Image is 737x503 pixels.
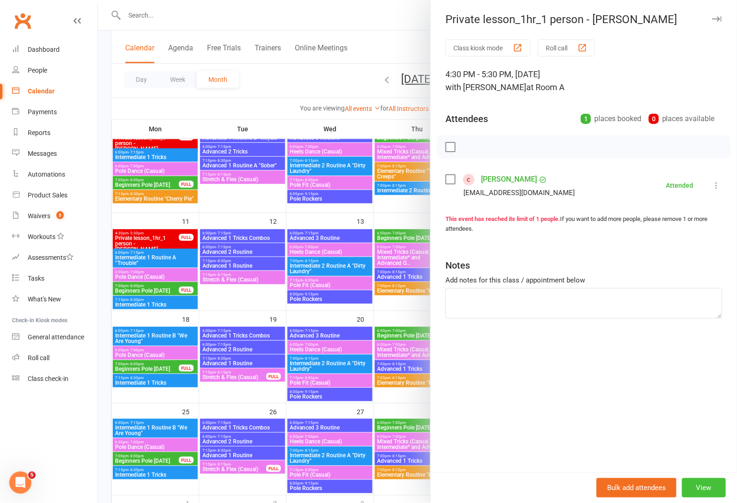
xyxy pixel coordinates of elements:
[12,327,97,348] a: General attendance kiosk mode
[28,254,73,261] div: Assessments
[445,39,530,56] button: Class kiosk mode
[463,187,575,199] div: [EMAIL_ADDRESS][DOMAIN_NAME]
[12,268,97,289] a: Tasks
[682,478,726,497] button: View
[12,102,97,123] a: Payments
[28,191,67,199] div: Product Sales
[28,212,50,220] div: Waivers
[28,275,44,282] div: Tasks
[12,39,97,60] a: Dashboard
[12,81,97,102] a: Calendar
[28,354,49,362] div: Roll call
[12,143,97,164] a: Messages
[526,82,565,92] span: at Room A
[28,150,57,157] div: Messages
[445,259,470,272] div: Notes
[28,333,84,341] div: General attendance
[28,67,47,74] div: People
[28,295,61,303] div: What's New
[12,164,97,185] a: Automations
[12,185,97,206] a: Product Sales
[445,275,722,286] div: Add notes for this class / appointment below
[12,227,97,247] a: Workouts
[649,114,659,124] div: 0
[445,68,722,94] div: 4:30 PM - 5:30 PM, [DATE]
[12,368,97,389] a: Class kiosk mode
[581,112,641,125] div: places booked
[28,108,57,116] div: Payments
[12,289,97,310] a: What's New
[28,472,36,479] span: 5
[445,82,526,92] span: with [PERSON_NAME]
[649,112,715,125] div: places available
[445,215,560,222] strong: This event has reached its limit of 1 people.
[666,182,694,189] div: Attended
[12,123,97,143] a: Reports
[28,171,65,178] div: Automations
[28,87,55,95] div: Calendar
[9,472,31,494] iframe: Intercom live chat
[445,112,488,125] div: Attendees
[56,211,64,219] span: 5
[431,13,737,26] div: Private lesson_1hr_1 person - [PERSON_NAME]
[481,172,537,187] a: [PERSON_NAME]
[11,9,34,32] a: Clubworx
[28,129,50,136] div: Reports
[12,348,97,368] a: Roll call
[28,46,60,53] div: Dashboard
[28,233,55,240] div: Workouts
[581,114,591,124] div: 1
[597,478,676,497] button: Bulk add attendees
[28,375,68,382] div: Class check-in
[445,215,722,234] div: If you want to add more people, please remove 1 or more attendees.
[12,206,97,227] a: Waivers 5
[12,247,97,268] a: Assessments
[12,60,97,81] a: People
[538,39,595,56] button: Roll call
